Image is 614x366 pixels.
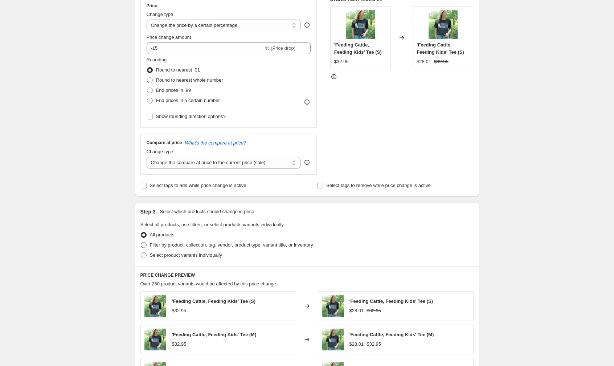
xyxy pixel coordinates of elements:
span: % (Price drop) [265,45,295,51]
span: Show rounding direction options? [156,114,226,119]
span: Select all products, use filters, or select products variants individually [140,222,284,227]
p: Select which products should change in price [160,208,254,215]
span: End prices in a certain number [156,98,220,103]
span: $28.01 [349,308,364,313]
div: help [303,21,311,29]
img: Feeding_Cattle_Feeding_Kids_Tee_LS_1_80x.jpg [322,329,344,350]
span: 'Feeding Cattle, Feeding Kids' Tee (M) [349,332,434,337]
span: 'Feeding Cattle, Feeding Kids' Tee (S) [334,42,382,55]
span: $32.95 [367,341,381,347]
span: $32.95 [367,308,381,313]
img: Feeding_Cattle_Feeding_Kids_Tee_LS_1_80x.jpg [429,10,458,39]
span: 'Feeding Cattle, Feeding Kids' Tee (M) [172,332,257,337]
span: Price change amount [147,34,191,40]
img: Feeding_Cattle_Feeding_Kids_Tee_LS_1_80x.jpg [322,295,344,317]
h3: Price [147,3,157,9]
span: Round to nearest .01 [156,67,200,73]
h3: Compare at price [147,140,182,146]
img: Feeding_Cattle_Feeding_Kids_Tee_LS_1_80x.jpg [144,329,166,350]
span: Change type [147,12,173,17]
span: Round to nearest whole number [156,77,223,83]
span: 'Feeding Cattle, Feeding Kids' Tee (S) [172,298,256,304]
button: What's the compare at price? [185,140,246,146]
span: Over 250 product variants would be affected by this price change: [140,281,278,286]
span: $28.01 [417,59,431,64]
span: All products [150,232,175,237]
input: -15 [147,42,264,54]
span: Filter by product, collection, tag, vendor, product type, variant title, or inventory [150,242,313,248]
span: Rounding [147,57,167,62]
span: $28.01 [349,341,364,347]
span: Select product variants individually [150,252,222,258]
span: $32.95 [172,308,187,313]
h6: PRICE CHANGE PREVIEW [140,272,474,278]
span: $32.95 [172,341,187,347]
h2: Step 3. [140,208,157,215]
span: 'Feeding Cattle, Feeding Kids' Tee (S) [349,298,433,304]
div: help [303,159,311,166]
span: 'Feeding Cattle, Feeding Kids' Tee (S) [417,42,464,55]
span: $32.95 [434,59,449,64]
span: Select tags to add while price change is active [150,183,246,188]
span: Change type [147,149,173,154]
img: Feeding_Cattle_Feeding_Kids_Tee_LS_1_80x.jpg [144,295,166,317]
span: End prices in .99 [156,88,191,93]
img: Feeding_Cattle_Feeding_Kids_Tee_LS_1_80x.jpg [346,10,375,39]
span: $32.95 [334,59,349,64]
span: Select tags to remove while price change is active [326,183,431,188]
